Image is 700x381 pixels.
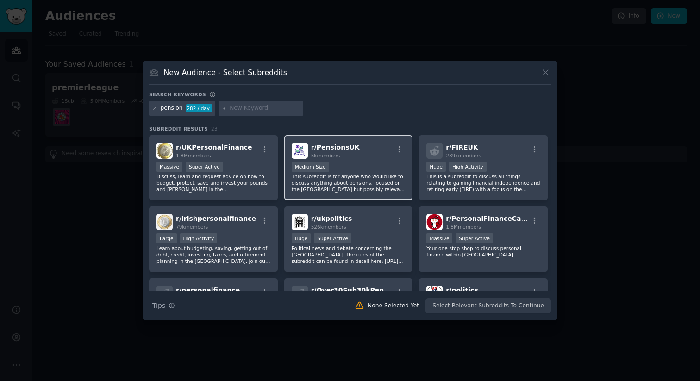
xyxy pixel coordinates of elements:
[156,214,173,230] img: irishpersonalfinance
[426,214,443,230] img: PersonalFinanceCanada
[292,162,329,172] div: Medium Size
[426,286,443,302] img: politics
[180,233,218,243] div: High Activity
[292,173,406,193] p: This subreddit is for anyone who would like to discuss anything about pensions, focused on the [G...
[156,162,182,172] div: Massive
[449,162,487,172] div: High Activity
[176,215,256,222] span: r/ irishpersonalfinance
[311,287,399,294] span: r/ Over30Sub30kPension
[211,126,218,131] span: 23
[149,125,208,132] span: Subreddit Results
[446,153,481,158] span: 289k members
[176,153,211,158] span: 1.8M members
[152,301,165,311] span: Tips
[446,215,539,222] span: r/ PersonalFinanceCanada
[368,302,419,310] div: None Selected Yet
[156,245,270,264] p: Learn about budgeting, saving, getting out of debt, credit, investing, taxes, and retirement plan...
[176,287,240,294] span: r/ personalfinance
[156,173,270,193] p: Discuss, learn and request advice on how to budget, protect, save and invest your pounds and [PER...
[292,143,308,159] img: PensionsUK
[230,104,300,112] input: New Keyword
[426,173,540,193] p: This is a subreddit to discuss all things relating to gaining financial independence and retiring...
[176,144,252,151] span: r/ UKPersonalFinance
[311,224,346,230] span: 526k members
[446,144,478,151] span: r/ FIREUK
[176,224,208,230] span: 79k members
[311,144,360,151] span: r/ PensionsUK
[161,104,183,112] div: pension
[292,233,311,243] div: Huge
[156,143,173,159] img: UKPersonalFinance
[149,298,178,314] button: Tips
[426,233,452,243] div: Massive
[311,153,340,158] span: 5k members
[426,245,540,258] p: Your one-stop shop to discuss personal finance within [GEOGRAPHIC_DATA].
[156,233,177,243] div: Large
[456,233,493,243] div: Super Active
[426,162,446,172] div: Huge
[186,104,212,112] div: 282 / day
[164,68,287,77] h3: New Audience - Select Subreddits
[446,287,478,294] span: r/ politics
[186,162,223,172] div: Super Active
[292,245,406,264] p: Political news and debate concerning the [GEOGRAPHIC_DATA]. The rules of the subreddit can be fou...
[149,91,206,98] h3: Search keywords
[292,214,308,230] img: ukpolitics
[314,233,351,243] div: Super Active
[311,215,352,222] span: r/ ukpolitics
[446,224,481,230] span: 1.8M members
